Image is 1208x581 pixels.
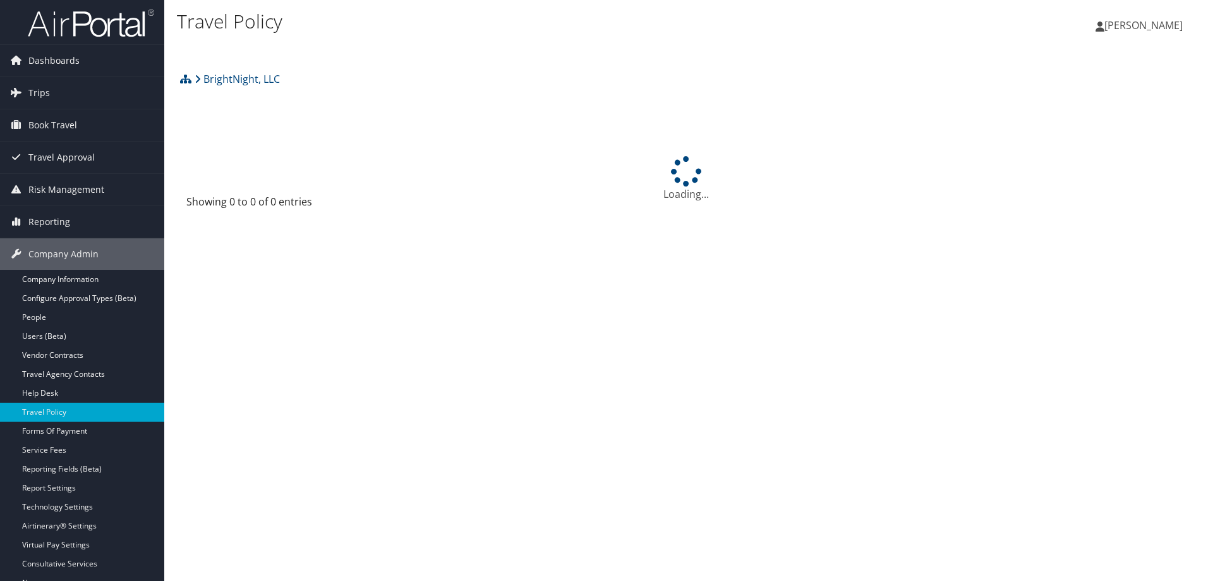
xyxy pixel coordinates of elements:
a: [PERSON_NAME] [1096,6,1195,44]
img: airportal-logo.png [28,8,154,38]
span: Book Travel [28,109,77,141]
div: Loading... [177,156,1195,202]
span: Dashboards [28,45,80,76]
span: Reporting [28,206,70,238]
span: Risk Management [28,174,104,205]
span: Travel Approval [28,142,95,173]
span: Trips [28,77,50,109]
span: Company Admin [28,238,99,270]
span: [PERSON_NAME] [1104,18,1183,32]
a: BrightNight, LLC [195,66,280,92]
h1: Travel Policy [177,8,856,35]
div: Showing 0 to 0 of 0 entries [186,194,422,216]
